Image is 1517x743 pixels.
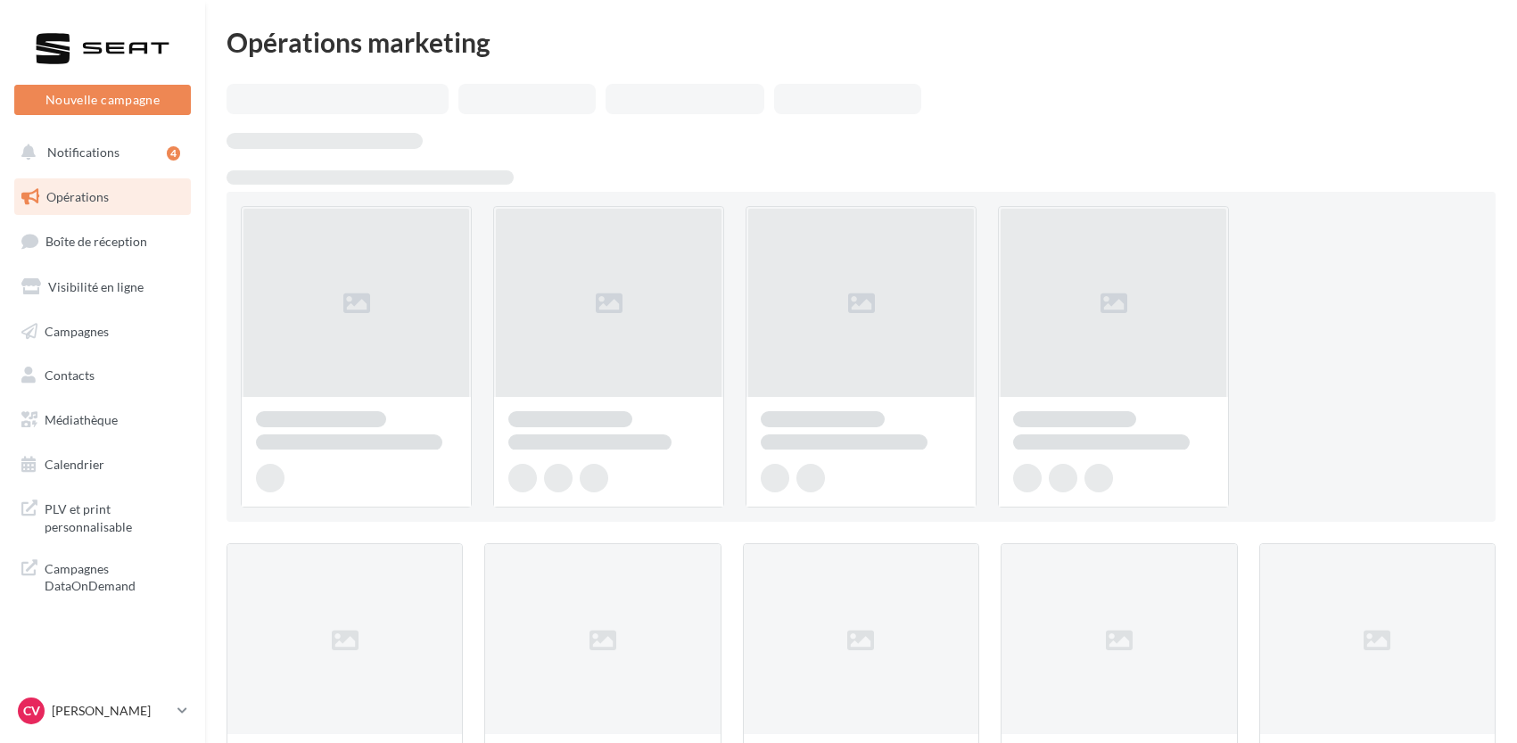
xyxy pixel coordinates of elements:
[11,549,194,602] a: Campagnes DataOnDemand
[45,457,104,472] span: Calendrier
[14,85,191,115] button: Nouvelle campagne
[11,134,187,171] button: Notifications 4
[45,557,184,595] span: Campagnes DataOnDemand
[52,702,170,720] p: [PERSON_NAME]
[45,497,184,535] span: PLV et print personnalisable
[227,29,1496,55] div: Opérations marketing
[45,234,147,249] span: Boîte de réception
[11,401,194,439] a: Médiathèque
[45,323,109,338] span: Campagnes
[11,490,194,542] a: PLV et print personnalisable
[48,279,144,294] span: Visibilité en ligne
[11,268,194,306] a: Visibilité en ligne
[11,357,194,394] a: Contacts
[11,222,194,260] a: Boîte de réception
[11,313,194,351] a: Campagnes
[167,146,180,161] div: 4
[47,144,120,160] span: Notifications
[23,702,40,720] span: CV
[46,189,109,204] span: Opérations
[45,412,118,427] span: Médiathèque
[14,694,191,728] a: CV [PERSON_NAME]
[11,178,194,216] a: Opérations
[11,446,194,483] a: Calendrier
[45,367,95,383] span: Contacts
